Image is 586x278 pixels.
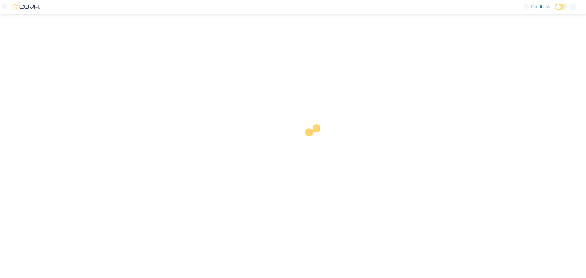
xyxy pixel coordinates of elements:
a: Feedback [522,1,552,13]
input: Dark Mode [555,4,568,10]
img: Cova [12,4,40,10]
span: Feedback [531,4,550,10]
img: cova-loader [293,120,339,165]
